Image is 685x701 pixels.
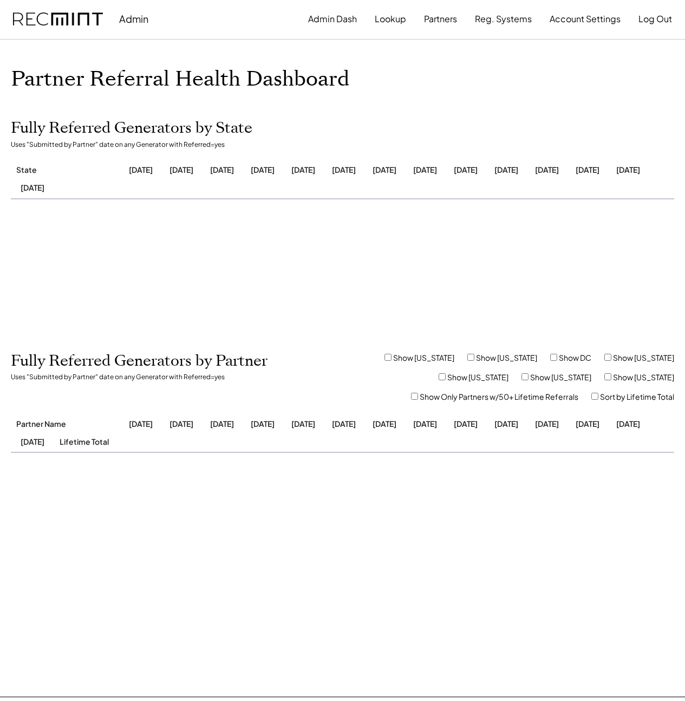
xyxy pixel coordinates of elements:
div: [DATE] [409,165,441,174]
div: [DATE] [531,165,563,174]
div: Partner Name [16,419,116,429]
h2: Fully Referred Generators by Partner [11,352,268,371]
button: Reg. Systems [475,8,532,30]
button: Admin Dash [308,8,357,30]
div: [DATE] [246,165,279,174]
div: [DATE] [490,419,523,429]
div: [DATE] [125,419,157,429]
div: [DATE] [571,419,604,429]
div: [DATE] [328,419,360,429]
div: [DATE] [125,165,157,174]
div: [DATE] [612,419,644,429]
img: recmint-logotype%403x.png [13,12,103,26]
div: [DATE] [328,165,360,174]
div: [DATE] [368,165,401,174]
button: Partners [424,8,457,30]
div: Uses "Submitted by Partner" date on any Generator with Referred=yes [11,373,225,381]
div: [DATE] [165,419,198,429]
label: Show [US_STATE] [530,372,591,382]
div: [DATE] [287,419,319,429]
label: Show [US_STATE] [476,353,537,362]
div: [DATE] [246,419,279,429]
button: Account Settings [550,8,621,30]
label: Show Only Partners w/50+ Lifetime Referrals [420,392,578,401]
div: [DATE] [571,165,604,174]
label: Show [US_STATE] [447,372,508,382]
div: [DATE] [16,183,49,192]
label: Show [US_STATE] [613,353,674,362]
label: Show [US_STATE] [613,372,674,382]
div: [DATE] [531,419,563,429]
button: Lookup [375,8,406,30]
div: Admin [119,12,148,25]
label: Sort by Lifetime Total [600,392,674,401]
div: [DATE] [206,165,238,174]
label: Show DC [559,353,591,362]
div: [DATE] [612,165,644,174]
div: State [16,165,116,174]
div: [DATE] [165,165,198,174]
div: [DATE] [409,419,441,429]
label: Show [US_STATE] [393,353,454,362]
div: [DATE] [490,165,523,174]
div: [DATE] [16,437,49,446]
div: Lifetime Total [57,437,111,446]
div: [DATE] [449,419,482,429]
div: Uses "Submitted by Partner" date on any Generator with Referred=yes [11,140,225,149]
button: Log Out [638,8,672,30]
div: [DATE] [287,165,319,174]
h2: Fully Referred Generators by State [11,119,252,138]
div: [DATE] [206,419,238,429]
div: [DATE] [449,165,482,174]
h1: Partner Referral Health Dashboard [11,67,349,92]
div: [DATE] [368,419,401,429]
